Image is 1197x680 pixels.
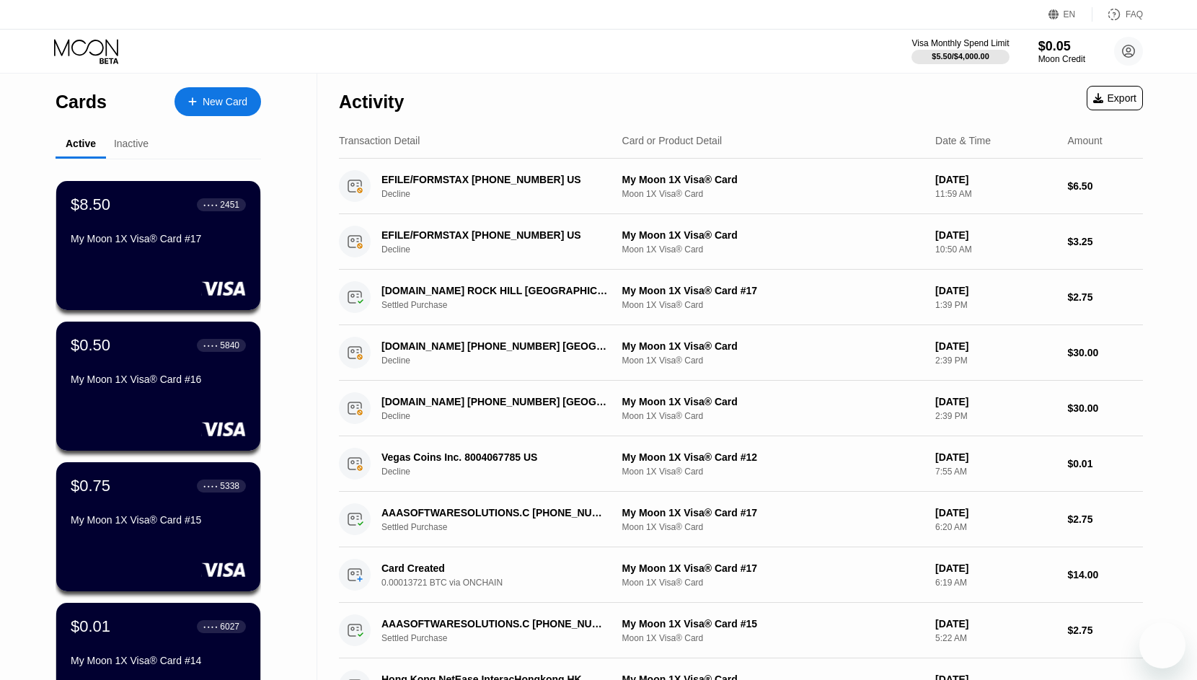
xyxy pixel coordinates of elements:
[935,340,1056,352] div: [DATE]
[935,285,1056,296] div: [DATE]
[203,484,218,488] div: ● ● ● ●
[622,396,924,407] div: My Moon 1X Visa® Card
[339,135,420,146] div: Transaction Detail
[622,229,924,241] div: My Moon 1X Visa® Card
[935,229,1056,241] div: [DATE]
[71,514,246,526] div: My Moon 1X Visa® Card #15
[622,578,924,588] div: Moon 1X Visa® Card
[56,462,260,591] div: $0.75● ● ● ●5338My Moon 1X Visa® Card #15
[622,285,924,296] div: My Moon 1X Visa® Card #17
[381,451,609,463] div: Vegas Coins Inc. 8004067785 US
[71,233,246,244] div: My Moon 1X Visa® Card #17
[1139,622,1185,668] iframe: Button to launch messaging window
[622,411,924,421] div: Moon 1X Visa® Card
[622,507,924,518] div: My Moon 1X Visa® Card #17
[220,481,239,491] div: 5338
[622,356,924,366] div: Moon 1X Visa® Card
[1093,92,1136,104] div: Export
[381,633,626,643] div: Settled Purchase
[1067,569,1143,580] div: $14.00
[935,522,1056,532] div: 6:20 AM
[339,325,1143,381] div: [DOMAIN_NAME] [PHONE_NUMBER] [GEOGRAPHIC_DATA]DeclineMy Moon 1X Visa® CardMoon 1X Visa® Card[DATE...
[71,195,110,214] div: $8.50
[935,174,1056,185] div: [DATE]
[71,374,246,385] div: My Moon 1X Visa® Card #16
[1126,9,1143,19] div: FAQ
[911,38,1009,48] div: Visa Monthly Spend Limit
[114,138,149,149] div: Inactive
[339,603,1143,658] div: AAASOFTWARESOLUTIONS.C [PHONE_NUMBER] USSettled PurchaseMy Moon 1X Visa® Card #15Moon 1X Visa® Ca...
[622,189,924,199] div: Moon 1X Visa® Card
[339,547,1143,603] div: Card Created0.00013721 BTC via ONCHAINMy Moon 1X Visa® Card #17Moon 1X Visa® Card[DATE]6:19 AM$14.00
[220,340,239,350] div: 5840
[1067,458,1143,469] div: $0.01
[381,467,626,477] div: Decline
[381,229,609,241] div: EFILE/FORMSTAX [PHONE_NUMBER] US
[339,492,1143,547] div: AAASOFTWARESOLUTIONS.C [PHONE_NUMBER] USSettled PurchaseMy Moon 1X Visa® Card #17Moon 1X Visa® Ca...
[1038,54,1085,64] div: Moon Credit
[203,203,218,207] div: ● ● ● ●
[339,381,1143,436] div: [DOMAIN_NAME] [PHONE_NUMBER] [GEOGRAPHIC_DATA]DeclineMy Moon 1X Visa® CardMoon 1X Visa® Card[DATE...
[622,562,924,574] div: My Moon 1X Visa® Card #17
[381,174,609,185] div: EFILE/FORMSTAX [PHONE_NUMBER] US
[381,507,609,518] div: AAASOFTWARESOLUTIONS.C [PHONE_NUMBER] US
[935,467,1056,477] div: 7:55 AM
[622,522,924,532] div: Moon 1X Visa® Card
[339,436,1143,492] div: Vegas Coins Inc. 8004067785 USDeclineMy Moon 1X Visa® Card #12Moon 1X Visa® Card[DATE]7:55 AM$0.01
[71,477,110,495] div: $0.75
[1067,402,1143,414] div: $30.00
[220,200,239,210] div: 2451
[56,322,260,451] div: $0.50● ● ● ●5840My Moon 1X Visa® Card #16
[1067,513,1143,525] div: $2.75
[1038,39,1085,64] div: $0.05Moon Credit
[1038,39,1085,54] div: $0.05
[935,618,1056,630] div: [DATE]
[622,244,924,255] div: Moon 1X Visa® Card
[381,356,626,366] div: Decline
[622,135,723,146] div: Card or Product Detail
[935,507,1056,518] div: [DATE]
[381,285,609,296] div: [DOMAIN_NAME] ROCK HILL [GEOGRAPHIC_DATA]
[911,38,1009,64] div: Visa Monthly Spend Limit$5.50/$4,000.00
[381,244,626,255] div: Decline
[381,618,609,630] div: AAASOFTWARESOLUTIONS.C [PHONE_NUMBER] US
[339,270,1143,325] div: [DOMAIN_NAME] ROCK HILL [GEOGRAPHIC_DATA]Settled PurchaseMy Moon 1X Visa® Card #17Moon 1X Visa® C...
[622,174,924,185] div: My Moon 1X Visa® Card
[622,340,924,352] div: My Moon 1X Visa® Card
[622,467,924,477] div: Moon 1X Visa® Card
[381,578,626,588] div: 0.00013721 BTC via ONCHAIN
[1048,7,1092,22] div: EN
[935,411,1056,421] div: 2:39 PM
[622,618,924,630] div: My Moon 1X Visa® Card #15
[381,189,626,199] div: Decline
[56,181,260,310] div: $8.50● ● ● ●2451My Moon 1X Visa® Card #17
[935,451,1056,463] div: [DATE]
[935,300,1056,310] div: 1:39 PM
[1067,624,1143,636] div: $2.75
[935,356,1056,366] div: 2:39 PM
[381,396,609,407] div: [DOMAIN_NAME] [PHONE_NUMBER] [GEOGRAPHIC_DATA]
[71,655,246,666] div: My Moon 1X Visa® Card #14
[203,343,218,348] div: ● ● ● ●
[220,622,239,632] div: 6027
[622,451,924,463] div: My Moon 1X Visa® Card #12
[935,135,991,146] div: Date & Time
[381,562,609,574] div: Card Created
[66,138,96,149] div: Active
[381,340,609,352] div: [DOMAIN_NAME] [PHONE_NUMBER] [GEOGRAPHIC_DATA]
[622,300,924,310] div: Moon 1X Visa® Card
[935,396,1056,407] div: [DATE]
[339,159,1143,214] div: EFILE/FORMSTAX [PHONE_NUMBER] USDeclineMy Moon 1X Visa® CardMoon 1X Visa® Card[DATE]11:59 AM$6.50
[56,92,107,112] div: Cards
[381,522,626,532] div: Settled Purchase
[1067,236,1143,247] div: $3.25
[175,87,261,116] div: New Card
[935,244,1056,255] div: 10:50 AM
[622,633,924,643] div: Moon 1X Visa® Card
[935,578,1056,588] div: 6:19 AM
[203,624,218,629] div: ● ● ● ●
[1067,135,1102,146] div: Amount
[71,336,110,355] div: $0.50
